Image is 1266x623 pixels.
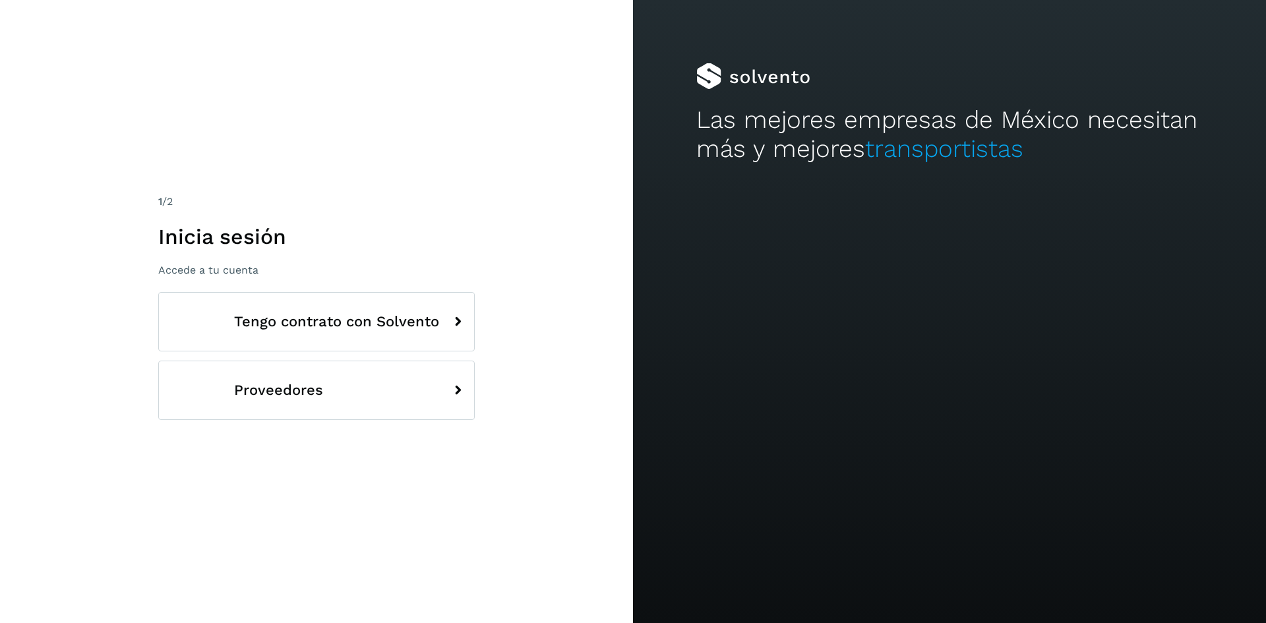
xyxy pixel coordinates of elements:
span: transportistas [865,134,1023,163]
h1: Inicia sesión [158,224,475,249]
button: Tengo contrato con Solvento [158,292,475,351]
h2: Las mejores empresas de México necesitan más y mejores [696,105,1203,164]
span: 1 [158,195,162,208]
button: Proveedores [158,361,475,420]
div: /2 [158,194,475,210]
span: Proveedores [234,382,323,398]
span: Tengo contrato con Solvento [234,314,439,330]
p: Accede a tu cuenta [158,264,475,276]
